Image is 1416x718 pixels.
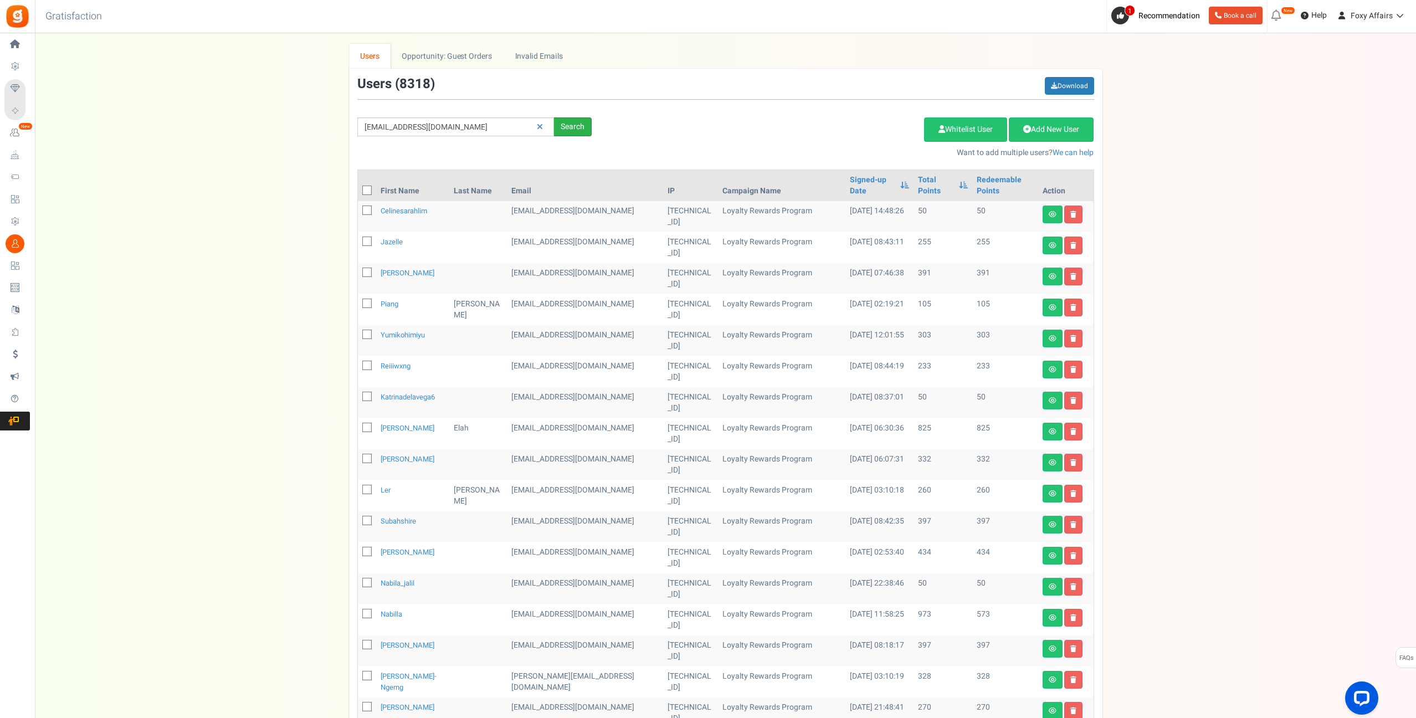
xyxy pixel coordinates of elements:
i: View details [1049,273,1056,280]
a: Nabilla [381,609,402,619]
i: View details [1049,335,1056,342]
a: Piang [381,299,398,309]
a: [PERSON_NAME] [381,423,434,433]
span: Recommendation [1138,10,1200,22]
td: 50 [972,387,1038,418]
td: 397 [914,635,972,666]
td: 434 [972,542,1038,573]
i: View details [1049,242,1056,249]
td: 233 [972,356,1038,387]
td: [TECHNICAL_ID] [663,387,719,418]
td: [DATE] 11:58:25 [845,604,914,635]
p: Want to add multiple users? [608,147,1094,158]
td: Loyalty Rewards Program [718,232,845,263]
span: Help [1309,10,1327,21]
i: Delete user [1070,676,1076,683]
h3: Gratisfaction [33,6,114,28]
td: Loyalty Rewards Program [718,418,845,449]
i: View details [1049,707,1056,714]
a: Whitelist User [924,117,1007,142]
i: Delete user [1070,304,1076,311]
td: [TECHNICAL_ID] [663,480,719,511]
a: 1 Recommendation [1111,7,1204,24]
td: customer [507,480,663,511]
i: Delete user [1070,428,1076,435]
td: 397 [972,635,1038,666]
i: View details [1049,397,1056,404]
td: [DATE] 02:19:21 [845,294,914,325]
i: View details [1049,428,1056,435]
td: [TECHNICAL_ID] [663,449,719,480]
td: [PERSON_NAME] [449,480,507,511]
td: 260 [972,480,1038,511]
a: New [4,124,30,142]
a: Invalid Emails [504,44,574,69]
td: [DATE] 02:53:40 [845,542,914,573]
i: View details [1049,304,1056,311]
a: [PERSON_NAME] [381,702,434,712]
i: Delete user [1070,521,1076,528]
td: [TECHNICAL_ID] [663,542,719,573]
a: [PERSON_NAME] [381,454,434,464]
i: View details [1049,521,1056,528]
td: [EMAIL_ADDRESS][DOMAIN_NAME] [507,232,663,263]
td: customer [507,604,663,635]
td: customer [507,418,663,449]
i: View details [1049,490,1056,497]
td: [TECHNICAL_ID] [663,294,719,325]
td: 255 [972,232,1038,263]
a: Signed-up Date [850,175,895,197]
a: Subahshire [381,516,416,526]
td: 973 [914,604,972,635]
td: 397 [972,511,1038,542]
em: New [18,122,33,130]
a: Opportunity: Guest Orders [391,44,503,69]
td: customer [507,387,663,418]
a: Add New User [1009,117,1094,142]
a: Users [349,44,391,69]
th: Action [1038,170,1094,201]
td: Loyalty Rewards Program [718,511,845,542]
h3: Users ( ) [357,77,435,91]
td: [TECHNICAL_ID] [663,325,719,356]
td: [TECHNICAL_ID] [663,666,719,698]
span: FAQs [1399,648,1414,669]
a: Reset [531,117,548,137]
td: 303 [914,325,972,356]
td: customer [507,666,663,698]
td: customer [507,573,663,604]
td: 825 [914,418,972,449]
td: [TECHNICAL_ID] [663,604,719,635]
td: 233 [914,356,972,387]
td: customer [507,356,663,387]
a: Jazelle [381,237,403,247]
td: [DATE] 08:44:19 [845,356,914,387]
a: [PERSON_NAME] [381,640,434,650]
i: Delete user [1070,366,1076,373]
a: [PERSON_NAME] [381,268,434,278]
a: Book a call [1209,7,1263,24]
td: customer [507,542,663,573]
td: 328 [972,666,1038,698]
td: 434 [914,542,972,573]
div: Search [554,117,592,136]
td: 50 [914,201,972,232]
td: 332 [972,449,1038,480]
a: katrinadelavega6 [381,392,435,402]
td: [DATE] 03:10:18 [845,480,914,511]
td: 825 [972,418,1038,449]
td: Loyalty Rewards Program [718,263,845,294]
td: Loyalty Rewards Program [718,604,845,635]
td: [TECHNICAL_ID] [663,232,719,263]
td: 303 [972,325,1038,356]
td: customer [507,635,663,666]
td: 50 [914,573,972,604]
td: Loyalty Rewards Program [718,294,845,325]
td: [DATE] 03:10:19 [845,666,914,698]
i: Delete user [1070,397,1076,404]
th: Campaign Name [718,170,845,201]
a: [PERSON_NAME] [381,547,434,557]
i: Delete user [1070,645,1076,652]
a: Total Points [918,175,953,197]
th: First Name [376,170,449,201]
